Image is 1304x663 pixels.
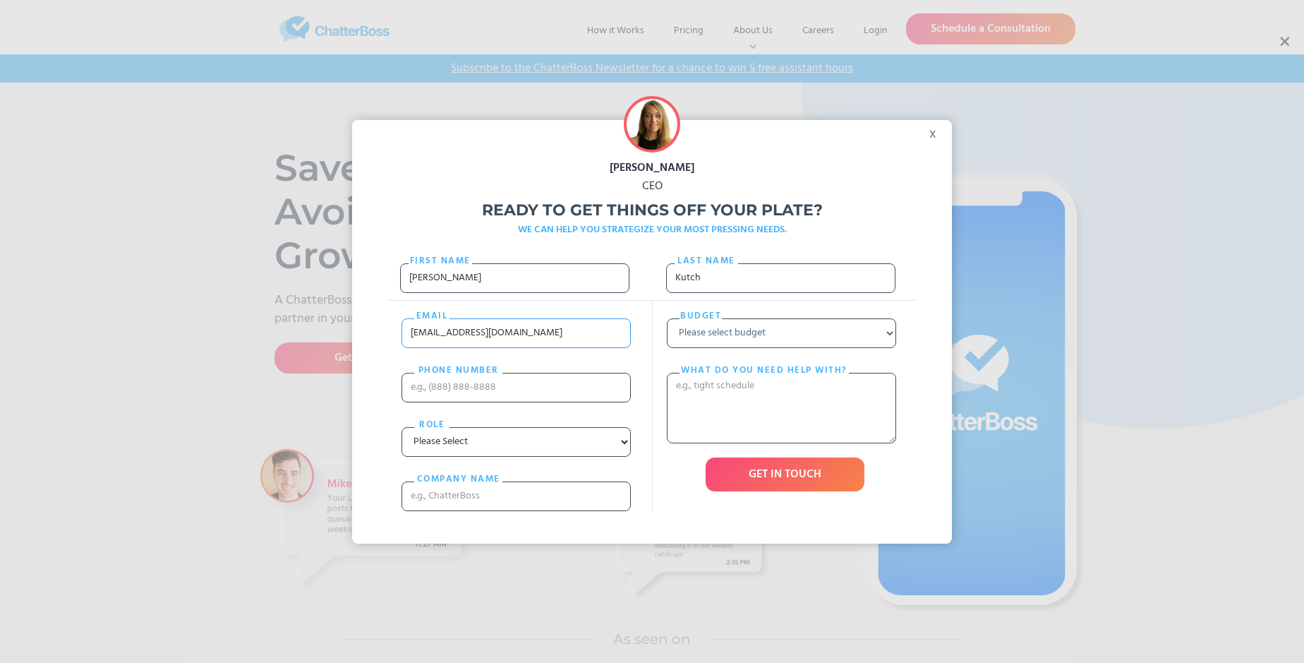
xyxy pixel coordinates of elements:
form: Freebie Popup Form 2021 [387,246,917,525]
label: cOMPANY NAME [414,472,502,486]
label: PHONE nUMBER [414,364,502,378]
label: Budget [680,309,722,323]
div: [PERSON_NAME] [352,159,952,177]
input: GET IN TOUCH [706,458,864,491]
input: e.g., Smith [666,263,895,293]
div: CEO [352,177,952,196]
input: e.g your@email.com [402,318,631,348]
input: e.g., ChatterBoss [402,482,631,511]
label: Role [414,418,449,432]
label: Last name [675,254,738,268]
label: What do you need help with? [680,364,849,378]
label: email [414,309,449,323]
input: e.g., (888) 888-8888 [402,373,631,402]
strong: Ready to get things off your plate? [482,201,823,220]
strong: WE CAN HELP YOU STRATEGIZE YOUR MOST PRESSING NEEDS. [518,222,787,238]
div: x [920,120,952,141]
label: First Name [409,254,472,268]
input: e.g., John [400,263,629,293]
